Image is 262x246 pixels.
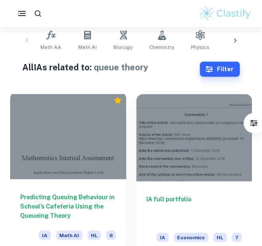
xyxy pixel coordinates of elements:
span: Math AA [40,43,61,51]
span: Economics [174,233,208,242]
button: Filter [200,61,240,77]
span: HL [213,233,227,242]
span: queue theory [94,62,148,72]
h6: Predicting Queuing Behaviour in School’s Cafeteria Using the Queueing Theory [20,193,116,220]
h6: IA full portfolio [146,195,242,222]
span: 7 [232,233,242,242]
span: 6 [106,230,116,240]
span: IA [156,233,169,242]
img: Clastify logo [198,5,252,22]
div: Premium [114,96,122,104]
span: IA [39,230,51,240]
span: Math AI [78,43,97,51]
span: Biology [114,43,132,51]
span: Chemistry [149,43,174,51]
span: Math AI [56,230,82,240]
span: Physics [191,43,209,51]
span: HL [87,230,101,240]
h1: All IAs related to: [22,61,200,74]
button: Filter [245,115,262,131]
